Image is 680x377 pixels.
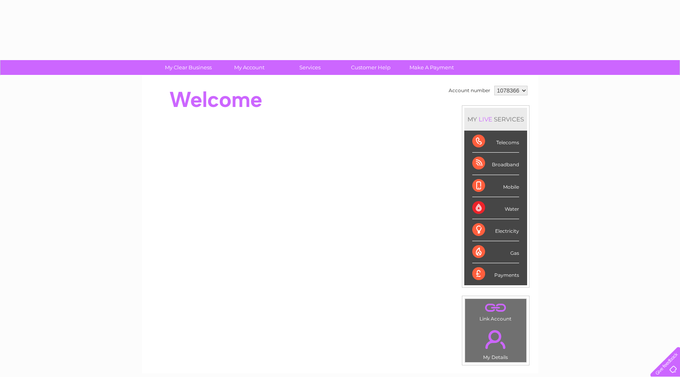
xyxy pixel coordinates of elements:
[472,241,519,263] div: Gas
[399,60,465,75] a: Make A Payment
[338,60,404,75] a: Customer Help
[472,263,519,285] div: Payments
[465,298,527,324] td: Link Account
[155,60,221,75] a: My Clear Business
[472,131,519,153] div: Telecoms
[472,219,519,241] div: Electricity
[472,175,519,197] div: Mobile
[472,197,519,219] div: Water
[216,60,282,75] a: My Account
[277,60,343,75] a: Services
[465,323,527,363] td: My Details
[467,301,524,315] a: .
[464,108,527,131] div: MY SERVICES
[477,115,494,123] div: LIVE
[447,84,492,97] td: Account number
[472,153,519,175] div: Broadband
[467,325,524,353] a: .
